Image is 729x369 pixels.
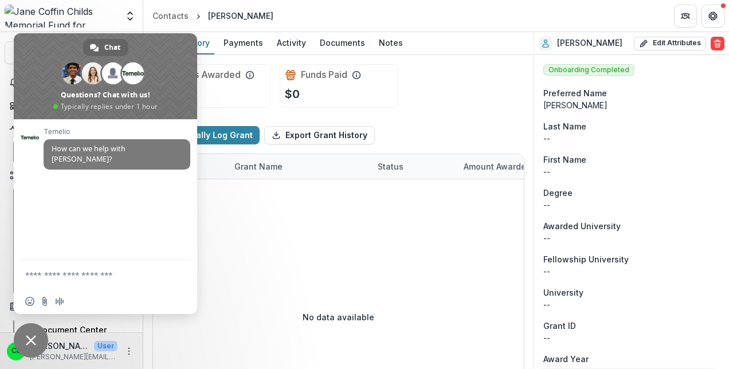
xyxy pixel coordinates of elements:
p: -- [543,265,720,277]
div: Amount Awarded [457,154,543,179]
span: Awarded University [543,220,621,232]
span: First Name [543,154,586,166]
a: Grant History [152,32,214,54]
div: Christina Bruno [11,347,21,355]
button: Open Activity [5,120,138,138]
button: Export Grant History [264,126,375,144]
a: Activity [272,32,311,54]
span: Grant ID [543,320,576,332]
button: More [122,344,136,358]
a: Close chat [14,323,48,358]
p: -- [543,199,720,211]
h2: Funds Paid [301,69,347,80]
p: No data available [303,311,374,323]
a: Notes [374,32,407,54]
div: Grant Name [228,160,289,172]
span: Temelio [44,128,190,136]
div: Document Center [37,324,129,336]
div: Documents [315,34,370,51]
span: Preferred Name [543,87,607,99]
a: Payments [219,32,268,54]
button: Notifications65 [5,73,138,92]
h2: Funds Awarded [174,69,241,80]
button: Search... [5,41,138,64]
button: Get Help [701,5,724,28]
p: -- [543,299,720,311]
div: Grant Name [228,154,371,179]
div: Activity [272,34,311,51]
button: Open Documents [5,297,138,316]
a: Documents [315,32,370,54]
span: University [543,286,583,299]
div: [PERSON_NAME] [543,99,720,111]
div: Status [371,160,410,172]
span: Fellowship University [543,253,629,265]
span: Chat [104,39,120,56]
button: Open entity switcher [122,5,138,28]
p: -- [543,166,720,178]
button: Open Workflows [5,166,138,185]
img: Jane Coffin Childs Memorial Fund for Medical Research logo [5,5,117,28]
a: Dashboard [5,96,138,115]
span: Insert an emoji [25,297,34,306]
span: Send a file [40,297,49,306]
a: Document Center [18,320,138,339]
p: -- [543,232,720,244]
span: How can we help with [PERSON_NAME]? [52,144,126,164]
div: Amount Awarded [457,160,538,172]
p: $0 [285,85,300,103]
div: Status [371,154,457,179]
a: Chat [83,39,128,56]
div: Notes [374,34,407,51]
span: Audio message [55,297,64,306]
h2: [PERSON_NAME] [557,38,622,48]
div: Contacts [152,10,189,22]
span: Degree [543,187,573,199]
nav: breadcrumb [148,7,278,24]
div: Payments [219,34,268,51]
div: [PERSON_NAME] [208,10,273,22]
p: -- [543,132,720,144]
span: Award Year [543,353,589,365]
button: Delete [711,37,724,50]
button: Partners [674,5,697,28]
p: [PERSON_NAME][EMAIL_ADDRESS][PERSON_NAME][DOMAIN_NAME] [30,352,117,362]
span: Last Name [543,120,586,132]
p: -- [543,332,720,344]
span: Onboarding Completed [543,64,634,76]
a: Contacts [148,7,193,24]
textarea: Compose your message... [25,260,163,289]
button: Manually Log Grant [152,126,260,144]
p: User [94,341,117,351]
p: [PERSON_NAME] [30,340,89,352]
button: Edit Attributes [634,37,706,50]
